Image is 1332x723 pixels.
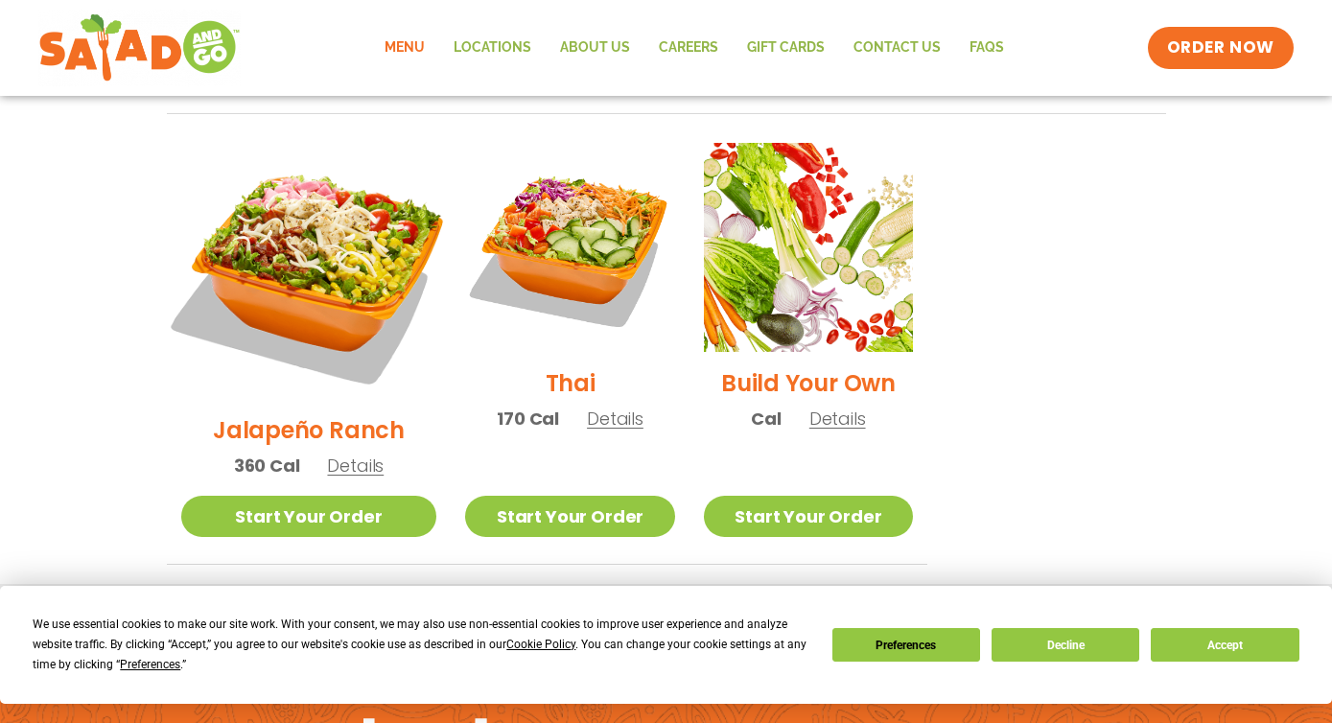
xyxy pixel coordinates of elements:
a: GIFT CARDS [733,26,839,70]
h2: Build Your Own [721,366,896,400]
h2: Thai [546,366,596,400]
a: Careers [644,26,733,70]
span: Details [809,407,866,431]
a: Menu [370,26,439,70]
span: Cookie Policy [506,638,575,651]
img: new-SAG-logo-768×292 [38,10,241,86]
span: ORDER NOW [1167,36,1274,59]
a: Contact Us [839,26,955,70]
span: Preferences [120,658,180,671]
img: Product photo for Thai Salad [465,143,674,352]
button: Preferences [832,628,980,662]
a: Start Your Order [465,496,674,537]
div: We use essential cookies to make our site work. With your consent, we may also use non-essential ... [33,615,808,675]
span: 360 Cal [234,453,300,478]
img: Product photo for Build Your Own [704,143,913,352]
a: About Us [546,26,644,70]
a: ORDER NOW [1148,27,1294,69]
a: Start Your Order [704,496,913,537]
span: Details [587,407,643,431]
button: Decline [992,628,1139,662]
button: Accept [1151,628,1298,662]
h2: Jalapeño Ranch [213,413,405,447]
a: FAQs [955,26,1018,70]
img: Product photo for Jalapeño Ranch Salad [158,121,458,421]
span: 170 Cal [497,406,559,431]
a: Locations [439,26,546,70]
span: Details [327,454,384,478]
a: Start Your Order [181,496,437,537]
span: Cal [751,406,781,431]
nav: Menu [370,26,1018,70]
